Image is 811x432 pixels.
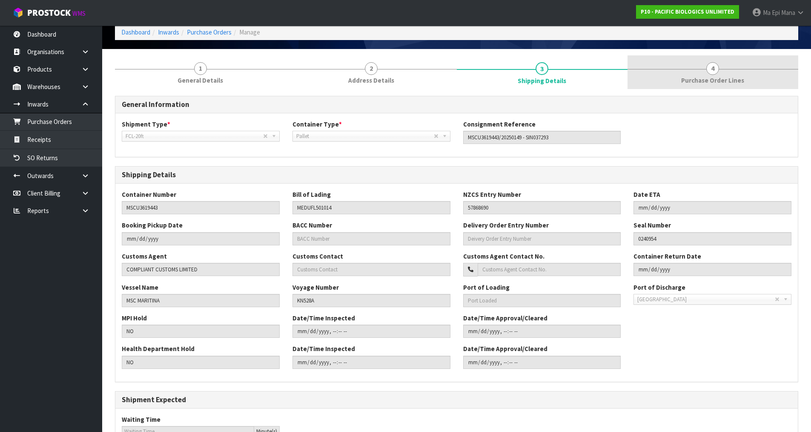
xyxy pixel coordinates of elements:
label: Container Type [292,120,342,129]
label: Container Number [122,190,176,199]
input: Date/Time Inspected [463,325,621,338]
small: WMS [72,9,86,17]
input: MPI Hold [122,325,280,338]
input: Container Return Date [633,263,791,276]
input: Entry Number [463,201,621,214]
label: Port of Loading [463,283,510,292]
span: 2 [365,62,378,75]
span: Manage [239,28,260,36]
input: Deivery Order Entry Number [463,232,621,245]
label: BACC Number [292,221,332,230]
label: Booking Pickup Date [122,221,183,230]
label: Health Department Hold [122,344,195,353]
span: 1 [194,62,207,75]
input: Date/Time Inspected [292,356,450,369]
input: Vessel Name [122,294,280,307]
h3: Shipment Expected [122,396,791,404]
span: 3 [536,62,548,75]
label: Vessel Name [122,283,158,292]
label: Date/Time Inspected [292,344,355,353]
label: Date ETA [633,190,660,199]
label: Bill of Lading [292,190,331,199]
label: Date/Time Inspected [292,314,355,323]
a: Inwards [158,28,179,36]
input: Customs Agent [122,263,280,276]
span: Pallet [296,131,434,141]
span: Ma Epi [763,9,780,17]
label: Seal Number [633,221,671,230]
input: Container Number [122,201,280,214]
label: Voyage Number [292,283,339,292]
label: MPI Hold [122,314,147,323]
label: Shipment Type [122,120,170,129]
span: ProStock [27,7,71,18]
label: Consignment Reference [463,120,536,129]
input: Consignment Reference [463,131,621,144]
span: General Details [178,76,223,85]
input: BACC Number [292,232,450,245]
span: Purchase Order Lines [681,76,744,85]
span: Address Details [348,76,394,85]
span: FCL-20ft [126,131,263,141]
h3: Shipping Details [122,171,791,179]
label: Customs Agent [122,252,167,261]
input: Cont. Bookin Date [122,232,280,245]
input: Health Department Hold [122,356,280,369]
a: Purchase Orders [187,28,232,36]
label: Customs Agent Contact No. [463,252,544,261]
label: Customs Contact [292,252,343,261]
span: Mana [781,9,795,17]
label: Container Return Date [633,252,701,261]
label: Date/Time Approval/Cleared [463,314,547,323]
input: Date/Time Inspected [292,325,450,338]
input: Bill of Lading [292,201,450,214]
input: Customs Agent Contact No. [478,263,621,276]
input: Customs Contact [292,263,450,276]
h3: General Information [122,101,791,109]
span: 4 [706,62,719,75]
label: NZCS Entry Number [463,190,521,199]
input: Voyage Number [292,294,450,307]
a: Dashboard [121,28,150,36]
input: Date/Time Inspected [463,356,621,369]
span: [GEOGRAPHIC_DATA] [637,294,775,305]
span: Shipping Details [518,76,566,85]
label: Delivery Order Entry Number [463,221,549,230]
a: P10 - PACIFIC BIOLOGICS UNLIMITED [636,5,739,19]
input: Seal Number [633,232,791,245]
input: Port Loaded [463,294,621,307]
img: cube-alt.png [13,7,23,18]
strong: P10 - PACIFIC BIOLOGICS UNLIMITED [641,8,734,15]
label: Waiting Time [122,415,160,424]
label: Date/Time Approval/Cleared [463,344,547,353]
label: Port of Discharge [633,283,685,292]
